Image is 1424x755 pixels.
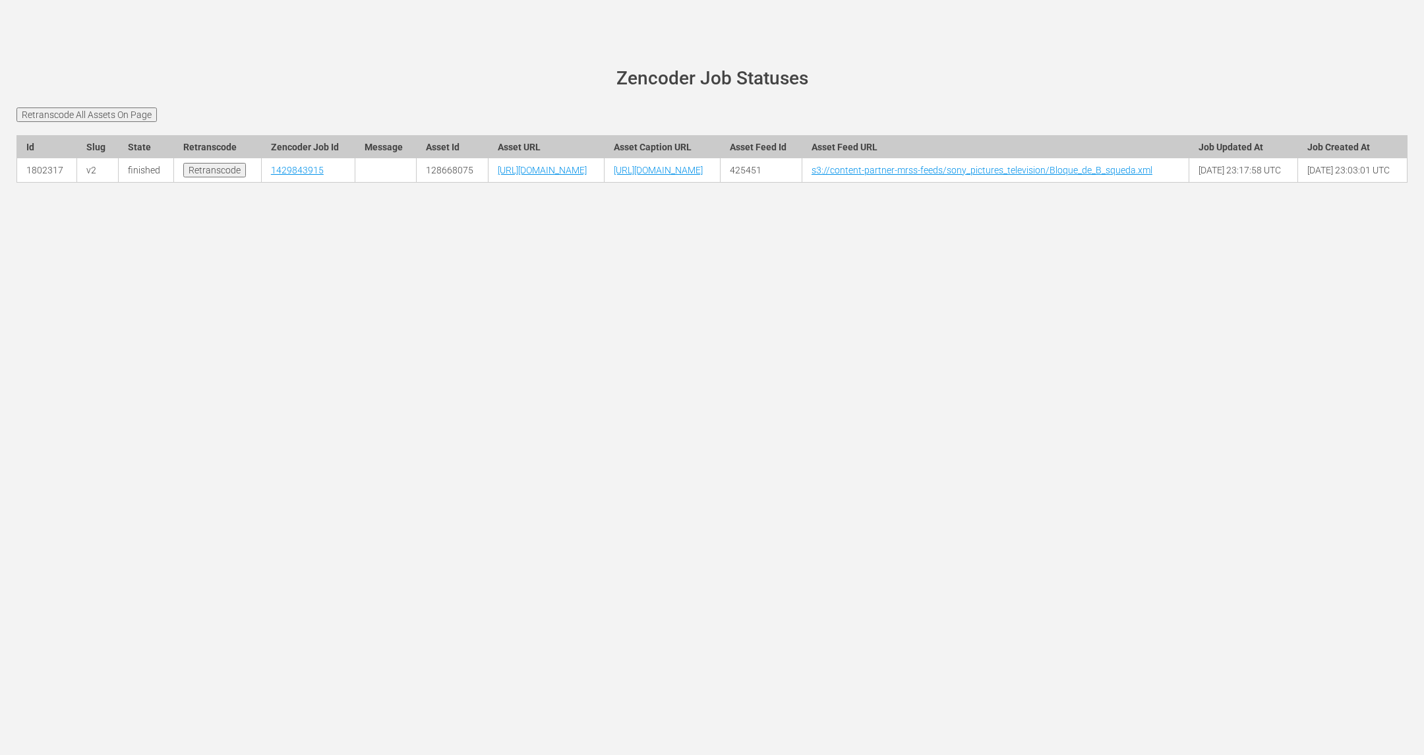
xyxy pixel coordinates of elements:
th: Asset Feed URL [802,135,1189,158]
td: [DATE] 23:03:01 UTC [1298,158,1408,183]
input: Retranscode All Assets On Page [16,107,157,122]
th: Job Updated At [1189,135,1298,158]
a: s3://content-partner-mrss-feeds/sony_pictures_television/Bloque_de_B_squeda.xml [812,165,1152,175]
td: 1802317 [17,158,77,183]
th: Zencoder Job Id [261,135,355,158]
h1: Zencoder Job Statuses [35,69,1389,89]
td: 128668075 [417,158,489,183]
th: State [118,135,173,158]
th: Job Created At [1298,135,1408,158]
th: Asset Feed Id [721,135,802,158]
th: Asset URL [488,135,604,158]
td: 425451 [721,158,802,183]
input: Retranscode [183,163,246,177]
th: Asset Id [417,135,489,158]
th: Asset Caption URL [605,135,721,158]
th: Message [355,135,417,158]
th: Id [17,135,77,158]
td: finished [118,158,173,183]
th: Slug [77,135,118,158]
a: 1429843915 [271,165,324,175]
a: [URL][DOMAIN_NAME] [614,165,703,175]
td: v2 [77,158,118,183]
a: [URL][DOMAIN_NAME] [498,165,587,175]
th: Retranscode [173,135,261,158]
td: [DATE] 23:17:58 UTC [1189,158,1298,183]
